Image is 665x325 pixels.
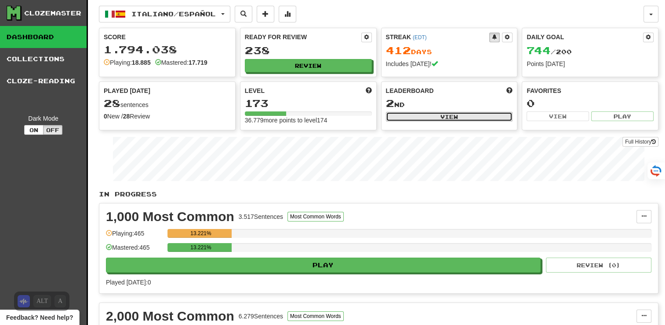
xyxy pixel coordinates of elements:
[104,33,231,41] div: Score
[527,86,654,95] div: Favorites
[386,44,411,56] span: 412
[239,312,283,321] div: 6.279 Sentences
[287,311,344,321] button: Most Common Words
[257,6,274,22] button: Add sentence to collection
[132,59,151,66] strong: 18.885
[622,137,658,147] a: Full History
[235,6,252,22] button: Search sentences
[386,112,513,122] button: View
[104,112,231,121] div: New / Review
[99,6,230,22] button: Italiano/Español
[287,212,344,222] button: Most Common Words
[527,111,589,121] button: View
[245,86,265,95] span: Level
[527,98,654,109] div: 0
[106,229,163,244] div: Playing: 465
[245,33,361,41] div: Ready for Review
[189,59,207,66] strong: 17.719
[131,10,216,18] span: Italiano / Español
[104,58,151,67] div: Playing:
[106,279,151,286] span: Played [DATE]: 0
[527,59,654,68] div: Points [DATE]
[386,86,434,95] span: Leaderboard
[245,45,372,56] div: 238
[106,210,234,223] div: 1,000 Most Common
[104,86,150,95] span: Played [DATE]
[413,34,427,41] a: (EDT)
[386,97,394,109] span: 2
[546,258,651,273] button: Review (0)
[7,114,80,123] div: Dark Mode
[386,98,513,109] div: nd
[155,58,207,67] div: Mastered:
[386,45,513,56] div: Day s
[386,59,513,68] div: Includes [DATE]!
[106,258,541,273] button: Play
[279,6,296,22] button: More stats
[106,243,163,258] div: Mastered: 465
[527,33,643,42] div: Daily Goal
[123,113,130,120] strong: 28
[245,59,372,72] button: Review
[24,9,81,18] div: Clozemaster
[239,212,283,221] div: 3.517 Sentences
[43,125,62,135] button: Off
[106,310,234,323] div: 2,000 Most Common
[99,190,658,199] p: In Progress
[24,125,44,135] button: On
[366,86,372,95] span: Score more points to level up
[527,44,551,56] span: 744
[245,98,372,109] div: 173
[527,48,572,55] span: / 200
[104,113,107,120] strong: 0
[104,44,231,55] div: 1.794.038
[170,229,231,238] div: 13.221%
[506,86,512,95] span: This week in points, UTC
[104,98,231,109] div: sentences
[6,313,73,322] span: Open feedback widget
[591,111,654,121] button: Play
[386,33,490,41] div: Streak
[170,243,231,252] div: 13.221%
[104,97,120,109] span: 28
[245,116,372,125] div: 36.779 more points to level 174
